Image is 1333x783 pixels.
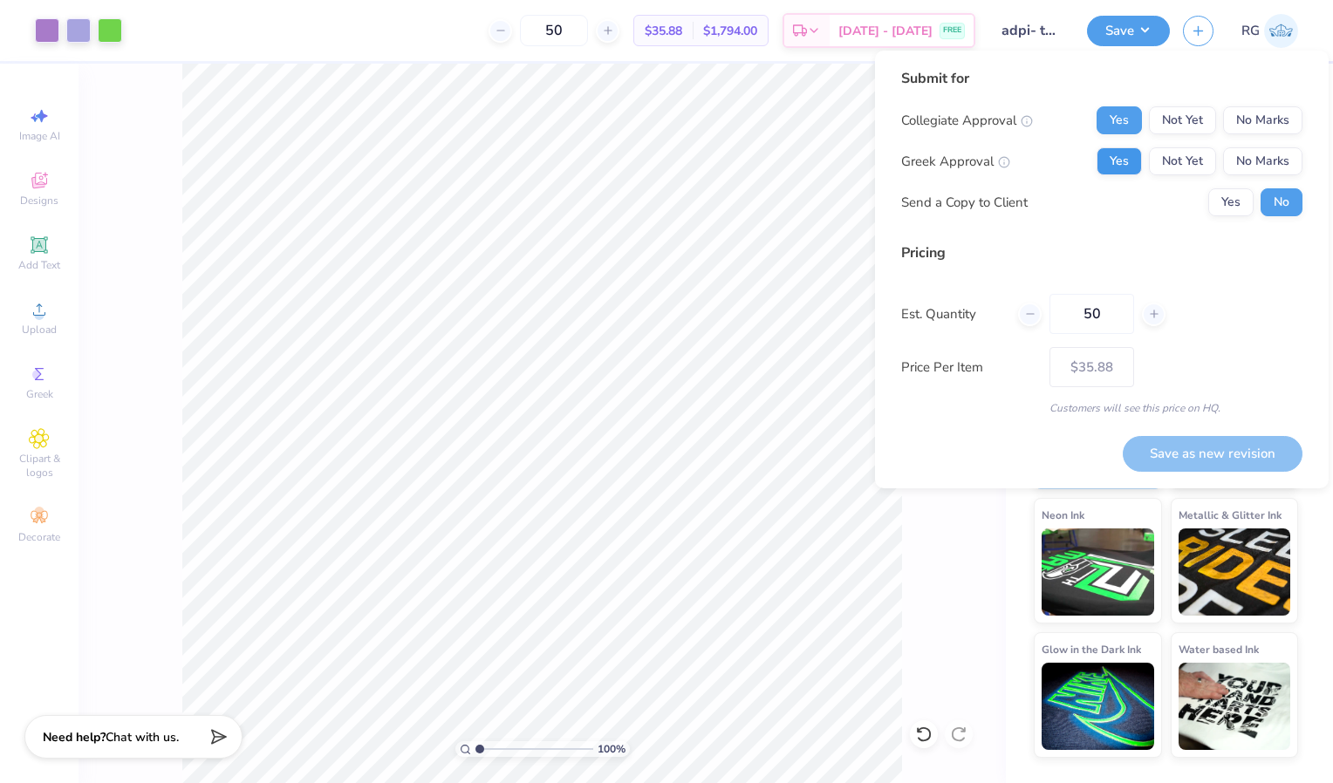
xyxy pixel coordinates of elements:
span: Upload [22,323,57,337]
img: Rinah Gallo [1264,14,1298,48]
button: Yes [1097,147,1142,175]
span: Neon Ink [1042,506,1084,524]
span: $1,794.00 [703,22,757,40]
span: Metallic & Glitter Ink [1179,506,1282,524]
button: No [1261,188,1302,216]
span: Glow in the Dark Ink [1042,640,1141,658]
button: Yes [1097,106,1142,134]
button: Not Yet [1149,147,1216,175]
label: Est. Quantity [901,304,1005,324]
input: – – [520,15,588,46]
div: Send a Copy to Client [901,193,1028,213]
strong: Need help? [43,729,106,746]
img: Water based Ink [1179,663,1291,750]
div: Submit for [901,68,1302,89]
span: Add Text [18,258,60,272]
button: Yes [1208,188,1254,216]
div: Pricing [901,242,1302,263]
input: – – [1049,294,1134,334]
span: Greek [26,387,53,401]
label: Price Per Item [901,357,1036,378]
span: [DATE] - [DATE] [838,22,933,40]
div: Collegiate Approval [901,111,1033,131]
span: $35.88 [645,22,682,40]
div: Greek Approval [901,152,1010,172]
button: Not Yet [1149,106,1216,134]
img: Glow in the Dark Ink [1042,663,1154,750]
button: Save [1087,16,1170,46]
span: Clipart & logos [9,452,70,480]
a: RG [1241,14,1298,48]
button: No Marks [1223,147,1302,175]
button: No Marks [1223,106,1302,134]
span: FREE [943,24,961,37]
span: Water based Ink [1179,640,1259,658]
img: Neon Ink [1042,528,1154,616]
input: Untitled Design [988,13,1074,48]
span: Chat with us. [106,729,179,746]
span: RG [1241,21,1260,41]
span: Image AI [19,129,60,143]
span: Decorate [18,530,60,544]
img: Metallic & Glitter Ink [1179,528,1291,616]
span: Designs [20,194,58,208]
div: Customers will see this price on HQ. [901,400,1302,416]
span: 100 % [598,741,625,757]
